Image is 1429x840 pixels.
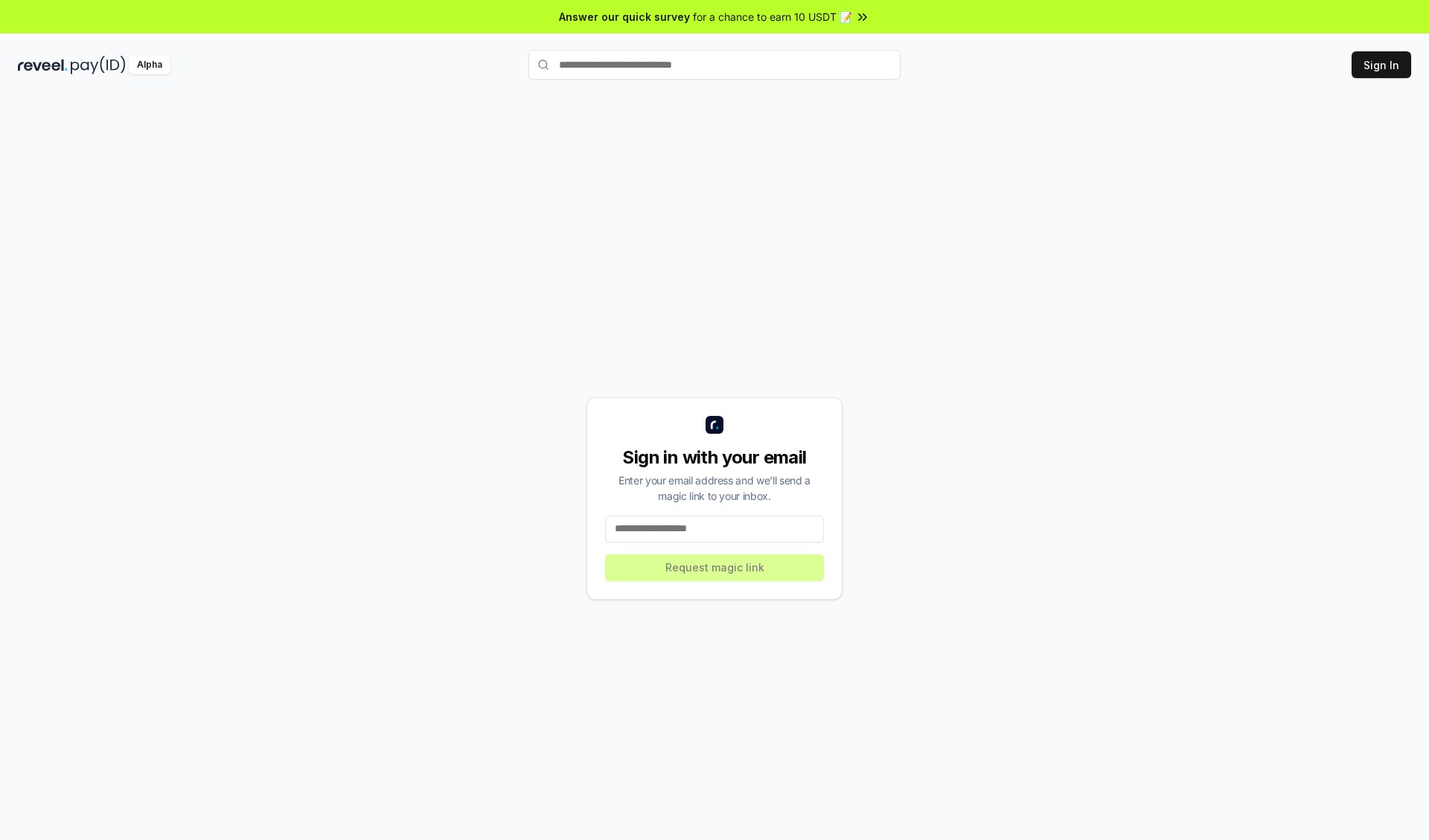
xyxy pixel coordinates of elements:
div: Sign in with your email [605,446,824,469]
span: Answer our quick survey [559,9,690,25]
button: Sign In [1352,51,1411,78]
img: logo_small [706,416,723,434]
div: Enter your email address and we’ll send a magic link to your inbox. [605,472,824,504]
img: pay_id [71,56,126,74]
span: for a chance to earn 10 USDT 📝 [693,9,852,25]
div: Alpha [129,56,170,74]
img: reveel_dark [18,56,68,74]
